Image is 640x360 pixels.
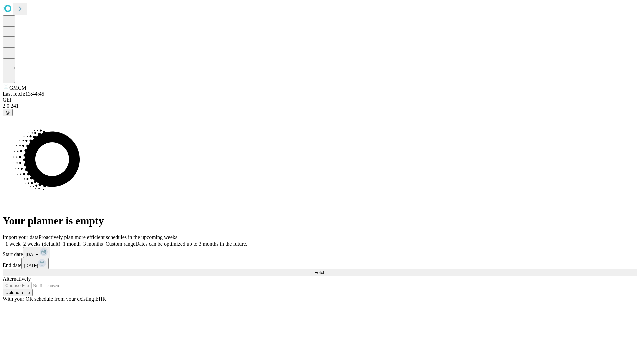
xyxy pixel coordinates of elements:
[3,91,44,97] span: Last fetch: 13:44:45
[5,110,10,115] span: @
[3,97,637,103] div: GEI
[3,103,637,109] div: 2.0.241
[106,241,135,247] span: Custom range
[23,241,60,247] span: 2 weeks (default)
[5,241,21,247] span: 1 week
[135,241,247,247] span: Dates can be optimized up to 3 months in the future.
[3,296,106,302] span: With your OR schedule from your existing EHR
[3,234,39,240] span: Import your data
[3,289,33,296] button: Upload a file
[3,247,637,258] div: Start date
[63,241,81,247] span: 1 month
[3,215,637,227] h1: Your planner is empty
[39,234,179,240] span: Proactively plan more efficient schedules in the upcoming weeks.
[3,269,637,276] button: Fetch
[21,258,49,269] button: [DATE]
[314,270,325,275] span: Fetch
[3,109,13,116] button: @
[3,258,637,269] div: End date
[9,85,26,91] span: GMCM
[3,276,31,282] span: Alternatively
[23,247,50,258] button: [DATE]
[83,241,103,247] span: 3 months
[24,263,38,268] span: [DATE]
[26,252,40,257] span: [DATE]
